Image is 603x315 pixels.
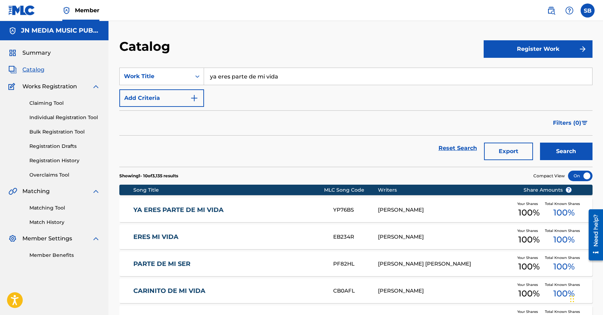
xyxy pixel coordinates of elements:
[549,114,593,132] button: Filters (0)
[8,49,51,57] a: SummarySummary
[579,45,587,53] img: f7272a7cc735f4ea7f67.svg
[583,207,603,263] iframe: Resource Center
[119,39,174,54] h2: Catalog
[119,68,593,167] form: Search Form
[540,143,593,160] button: Search
[119,89,204,107] button: Add Criteria
[553,260,575,273] span: 100 %
[518,260,540,273] span: 100 %
[333,206,378,214] div: YP76BS
[29,157,100,164] a: Registration History
[133,233,324,241] a: ERES MI VIDA
[29,128,100,136] a: Bulk Registration Tool
[324,186,378,194] div: MLC Song Code
[29,219,100,226] a: Match History
[29,100,100,107] a: Claiming Tool
[22,82,77,91] span: Works Registration
[553,233,575,246] span: 100 %
[133,186,324,194] div: Song Title
[190,94,198,102] img: 9d2ae6d4665cec9f34b9.svg
[581,4,595,18] div: User Menu
[533,173,565,179] span: Compact View
[75,6,99,14] span: Member
[8,27,17,35] img: Accounts
[378,260,513,268] div: [PERSON_NAME] [PERSON_NAME]
[21,27,100,35] h5: JN MEDIA MUSIC PUBLISHING
[517,255,541,260] span: Your Shares
[568,281,603,315] iframe: Chat Widget
[378,233,513,241] div: [PERSON_NAME]
[22,187,50,196] span: Matching
[333,287,378,295] div: CB0AFL
[566,187,572,193] span: ?
[62,6,71,15] img: Top Rightsholder
[484,143,533,160] button: Export
[517,309,541,314] span: Your Shares
[8,187,17,196] img: Matching
[378,206,513,214] div: [PERSON_NAME]
[545,201,583,206] span: Total Known Shares
[570,288,574,309] div: Drag
[333,233,378,241] div: EB234R
[562,4,576,18] div: Help
[8,5,35,15] img: MLC Logo
[29,143,100,150] a: Registration Drafts
[333,260,378,268] div: PF82HL
[553,119,581,127] span: Filters ( 0 )
[518,206,540,219] span: 100 %
[29,252,100,259] a: Member Benefits
[22,66,44,74] span: Catalog
[545,228,583,233] span: Total Known Shares
[29,204,100,212] a: Matching Tool
[119,173,178,179] p: Showing 1 - 10 of 3,135 results
[378,186,513,194] div: Writers
[518,287,540,300] span: 100 %
[133,287,324,295] a: CARINITO DE MI VIDA
[8,82,17,91] img: Works Registration
[92,82,100,91] img: expand
[22,234,72,243] span: Member Settings
[29,171,100,179] a: Overclaims Tool
[22,49,51,57] span: Summary
[92,234,100,243] img: expand
[582,121,588,125] img: filter
[517,282,541,287] span: Your Shares
[8,49,17,57] img: Summary
[8,234,17,243] img: Member Settings
[545,309,583,314] span: Total Known Shares
[547,6,555,15] img: search
[8,66,17,74] img: Catalog
[553,287,575,300] span: 100 %
[544,4,558,18] a: Public Search
[8,66,44,74] a: CatalogCatalog
[517,201,541,206] span: Your Shares
[484,40,593,58] button: Register Work
[435,141,481,156] a: Reset Search
[29,114,100,121] a: Individual Registration Tool
[565,6,574,15] img: help
[517,228,541,233] span: Your Shares
[518,233,540,246] span: 100 %
[92,187,100,196] img: expand
[553,206,575,219] span: 100 %
[133,260,324,268] a: PARTE DE MI SER
[545,282,583,287] span: Total Known Shares
[378,287,513,295] div: [PERSON_NAME]
[133,206,324,214] a: YA ERES PARTE DE MI VIDA
[124,72,187,81] div: Work Title
[524,186,572,194] span: Share Amounts
[545,255,583,260] span: Total Known Shares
